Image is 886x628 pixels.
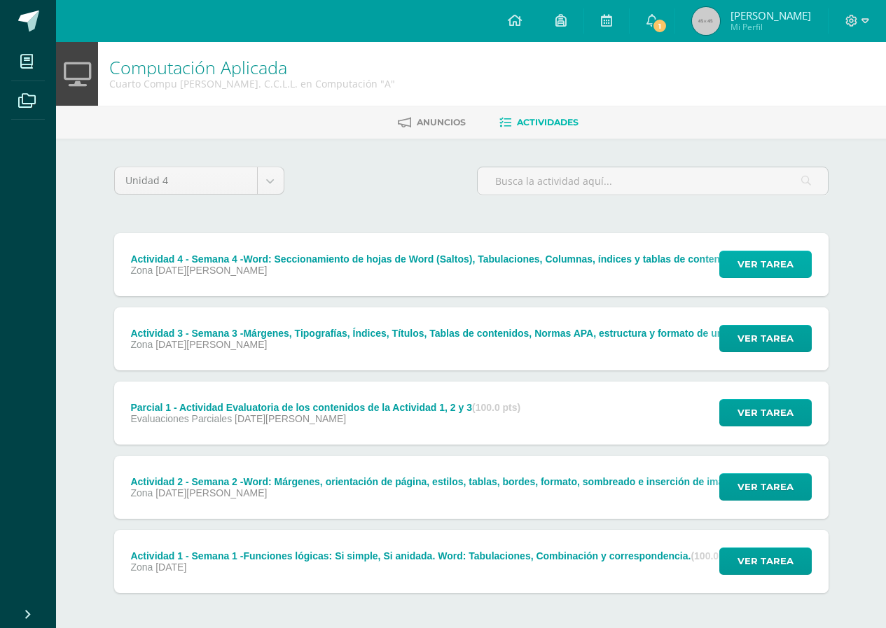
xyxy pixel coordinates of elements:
[130,550,739,561] div: Actividad 1 - Semana 1 -Funciones lógicas: Si simple, Si anidada. Word: Tabulaciones, Combinación...
[155,265,267,276] span: [DATE][PERSON_NAME]
[691,550,739,561] strong: (100.0 pts)
[738,326,794,351] span: Ver tarea
[130,265,153,276] span: Zona
[731,8,811,22] span: [PERSON_NAME]
[738,400,794,426] span: Ver tarea
[109,77,395,90] div: Cuarto Compu Bach. C.C.L.L. en Computación 'A'
[398,111,466,134] a: Anuncios
[517,117,579,127] span: Actividades
[499,111,579,134] a: Actividades
[692,7,720,35] img: 45x45
[235,413,346,424] span: [DATE][PERSON_NAME]
[115,167,284,194] a: Unidad 4
[130,413,232,424] span: Evaluaciones Parciales
[109,55,287,79] a: Computación Aplicada
[417,117,466,127] span: Anuncios
[130,253,786,265] div: Actividad 4 - Semana 4 -Word: Seccionamiento de hojas de Word (Saltos), Tabulaciones, Columnas, í...
[719,399,812,426] button: Ver tarea
[738,474,794,500] span: Ver tarea
[738,548,794,574] span: Ver tarea
[130,561,153,573] span: Zona
[130,476,801,487] div: Actividad 2 - Semana 2 -Word: Márgenes, orientación de página, estilos, tablas, bordes, formato, ...
[130,487,153,498] span: Zona
[130,402,520,413] div: Parcial 1 - Actividad Evaluatoria de los contenidos de la Actividad 1, 2 y 3
[731,21,811,33] span: Mi Perfil
[155,487,267,498] span: [DATE][PERSON_NAME]
[719,325,812,352] button: Ver tarea
[472,402,520,413] strong: (100.0 pts)
[155,339,267,350] span: [DATE][PERSON_NAME]
[719,473,812,501] button: Ver tarea
[155,561,186,573] span: [DATE]
[125,167,247,194] span: Unidad 4
[652,18,667,34] span: 1
[738,251,794,277] span: Ver tarea
[130,339,153,350] span: Zona
[109,57,395,77] h1: Computación Aplicada
[719,251,812,278] button: Ver tarea
[719,547,812,575] button: Ver tarea
[478,167,828,195] input: Busca la actividad aquí...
